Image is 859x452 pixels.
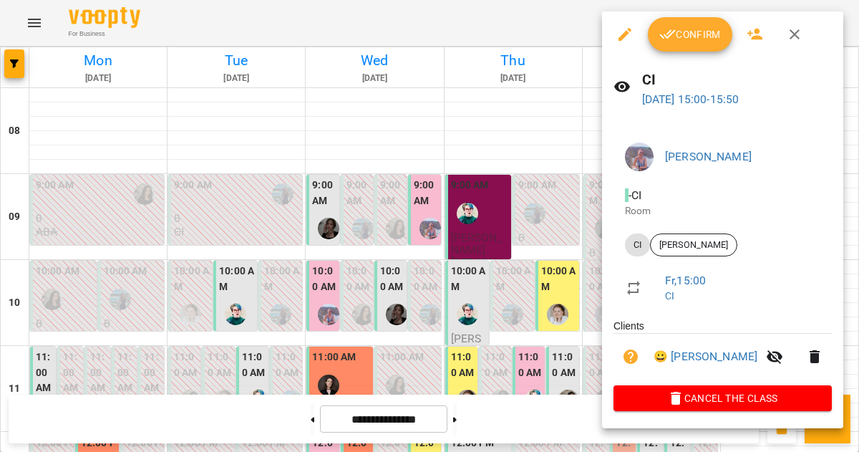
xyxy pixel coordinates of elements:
div: [PERSON_NAME] [650,234,737,256]
p: Room [625,204,820,218]
ul: Clients [613,319,832,385]
span: - СІ [625,188,645,202]
span: Confirm [659,26,721,43]
a: 😀 [PERSON_NAME] [654,348,757,365]
span: [PERSON_NAME] [651,239,737,251]
button: Confirm [648,17,732,52]
a: [DATE] 15:00-15:50 [642,92,739,106]
span: Cancel the class [625,390,820,407]
button: Unpaid. Bill the attendance? [613,340,648,374]
a: СІ [665,290,674,302]
button: Cancel the class [613,385,832,411]
span: СІ [625,239,650,251]
img: a70fa07f779d4f5c71726026720171d4.jpg [625,143,654,171]
a: [PERSON_NAME] [665,150,752,163]
h6: СІ [642,69,832,91]
a: Fr , 15:00 [665,274,706,287]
